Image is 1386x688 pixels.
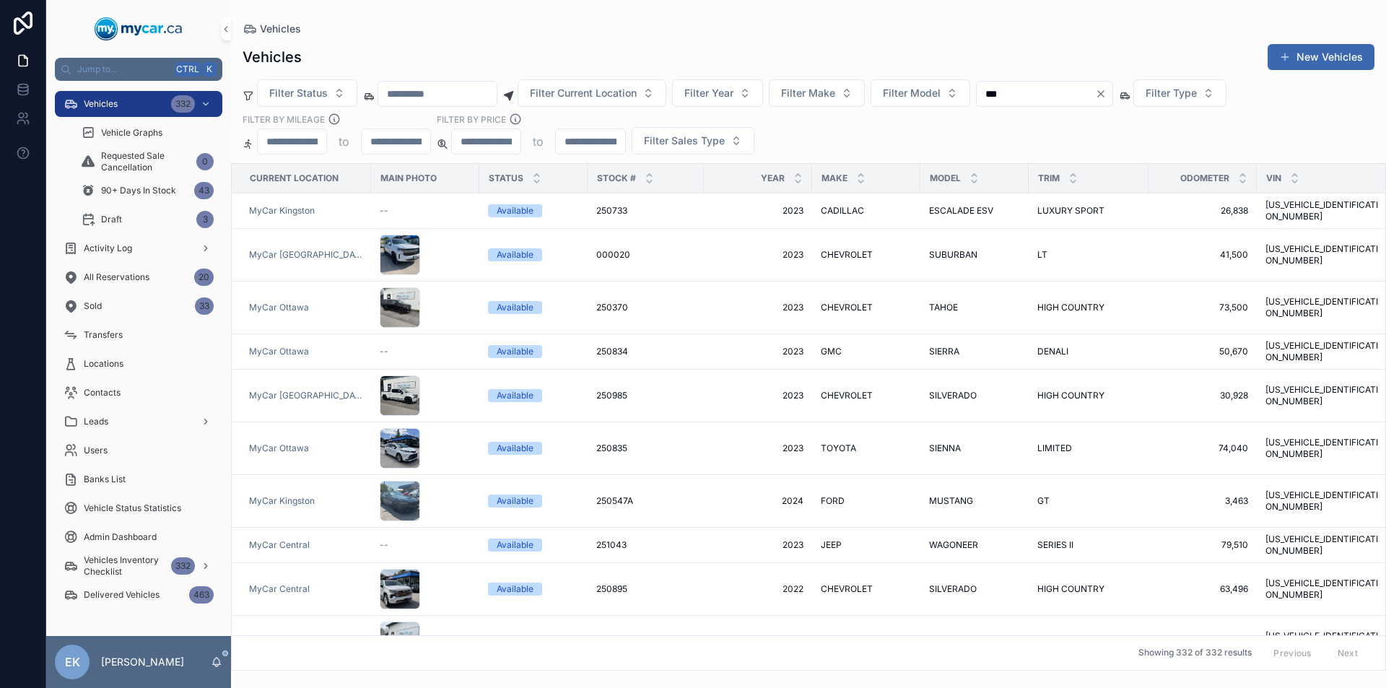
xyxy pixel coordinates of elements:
span: DENALI [1037,346,1068,357]
p: to [533,133,544,150]
div: 43 [194,182,214,199]
a: CHEVROLET [821,249,912,261]
span: Banks List [84,474,126,485]
a: [US_VEHICLE_IDENTIFICATION_NUMBER] [1265,384,1383,407]
a: MyCar Ottawa [249,346,309,357]
a: MyCar [GEOGRAPHIC_DATA] [249,390,362,401]
span: HIGH COUNTRY [1037,583,1104,595]
span: All Reservations [84,271,149,283]
a: 2023 [712,205,803,217]
span: -- [380,205,388,217]
span: Vehicles [84,98,118,110]
span: TAHOE [929,302,958,313]
div: 20 [194,269,214,286]
a: Vehicle Status Statistics [55,495,222,521]
span: GMC [821,346,842,357]
span: 2022 [712,583,803,595]
span: -- [380,539,388,551]
a: MyCar Ottawa [249,346,362,357]
a: 250985 [596,390,695,401]
a: GMC [821,346,912,357]
span: Vehicles Inventory Checklist [84,554,165,578]
div: 0 [196,153,214,170]
a: Available [488,248,579,261]
p: [PERSON_NAME] [101,655,184,669]
button: Jump to...CtrlK [55,58,222,81]
a: SIENNA [929,443,1020,454]
span: SILVERADO [929,390,977,401]
span: Filter Make [781,86,835,100]
a: Activity Log [55,235,222,261]
span: 000020 [596,249,630,261]
div: Available [497,248,533,261]
a: 2023 [712,249,803,261]
a: 50,670 [1157,346,1248,357]
span: ESCALADE ESV [929,205,993,217]
a: Banks List [55,466,222,492]
span: Users [84,445,108,456]
button: Select Button [672,79,763,107]
a: 250835 [596,443,695,454]
a: 2023 [712,346,803,357]
span: 2023 [712,539,803,551]
a: Available [488,539,579,552]
span: SILVERADO [929,583,977,595]
a: Available [488,345,579,358]
span: LIMITED [1037,443,1072,454]
a: Vehicles [243,22,301,36]
span: Filter Type [1146,86,1197,100]
a: Admin Dashboard [55,524,222,550]
a: 250895 [596,583,695,595]
a: SILVERADO [929,583,1020,595]
a: GT [1037,495,1140,507]
a: JEEP [821,539,912,551]
span: Model [930,173,961,184]
span: Status [489,173,523,184]
a: MyCar Central [249,539,310,551]
span: 2023 [712,390,803,401]
span: GT [1037,495,1050,507]
a: MUSTANG [929,495,1020,507]
a: All Reservations20 [55,264,222,290]
span: Year [761,173,785,184]
span: HIGH COUNTRY [1037,390,1104,401]
a: SIERRA [929,346,1020,357]
a: DENALI [1037,346,1140,357]
span: Odometer [1180,173,1229,184]
span: CHEVROLET [821,390,873,401]
a: 41,500 [1157,249,1248,261]
a: LIMITED [1037,443,1140,454]
a: [US_VEHICLE_IDENTIFICATION_NUMBER] [1265,578,1383,601]
a: [US_VEHICLE_IDENTIFICATION_NUMBER] [1265,534,1383,557]
span: 250895 [596,583,627,595]
span: MyCar Ottawa [249,443,309,454]
a: 2023 [712,443,803,454]
span: JEEP [821,539,842,551]
div: Available [497,345,533,358]
a: 000020 [596,249,695,261]
span: MyCar [GEOGRAPHIC_DATA] [249,249,362,261]
span: Filter Year [684,86,733,100]
span: SIENNA [929,443,961,454]
span: FORD [821,495,845,507]
span: Sold [84,300,102,312]
span: 3,463 [1157,495,1248,507]
span: Leads [84,416,108,427]
a: Vehicles332 [55,91,222,117]
a: Available [488,442,579,455]
a: 2024 [712,495,803,507]
a: 251043 [596,539,695,551]
a: Transfers [55,322,222,348]
div: Available [497,204,533,217]
a: Vehicles Inventory Checklist332 [55,553,222,579]
div: Available [497,539,533,552]
div: Available [497,442,533,455]
span: [US_VEHICLE_IDENTIFICATION_NUMBER] [1265,340,1383,363]
div: 332 [171,95,195,113]
span: Filter Current Location [530,86,637,100]
span: Filter Status [269,86,328,100]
